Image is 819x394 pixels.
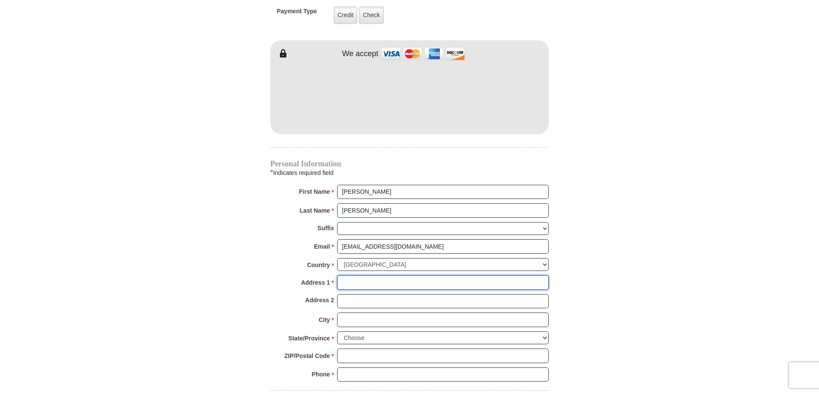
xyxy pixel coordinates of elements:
strong: Address 2 [305,294,334,306]
strong: ZIP/Postal Code [284,350,330,362]
h5: Payment Type [277,8,317,19]
strong: Address 1 [301,277,330,289]
strong: First Name [299,186,330,198]
strong: Suffix [317,222,334,234]
strong: Email [314,241,330,253]
strong: Last Name [300,205,330,217]
label: Check [359,6,384,24]
h4: We accept [342,49,379,59]
h4: Personal Information [270,160,549,167]
label: Credit [334,6,357,24]
strong: State/Province [288,332,330,344]
strong: Phone [312,368,330,380]
div: Indicates required field [270,167,549,178]
strong: City [319,314,330,326]
strong: Country [307,259,330,271]
img: credit cards accepted [380,45,466,63]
